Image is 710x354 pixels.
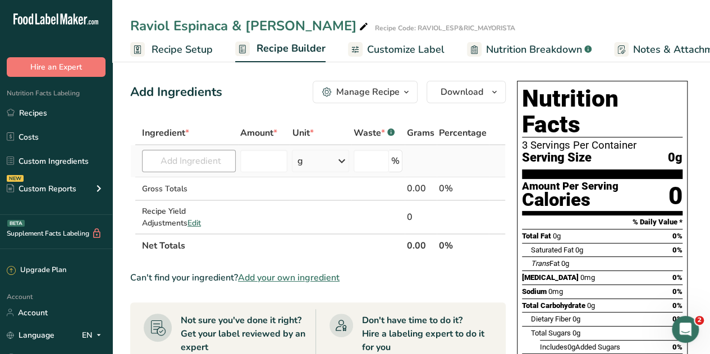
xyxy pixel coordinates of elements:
[522,273,579,282] span: [MEDICAL_DATA]
[522,140,682,151] div: 3 Servings Per Container
[130,16,370,36] div: Raviol Espinaca & [PERSON_NAME]
[297,154,303,168] div: g
[7,325,54,345] a: Language
[152,42,213,57] span: Recipe Setup
[407,182,434,195] div: 0.00
[130,83,222,102] div: Add Ingredients
[235,36,326,63] a: Recipe Builder
[7,57,106,77] button: Hire an Expert
[531,259,549,268] i: Trans
[531,329,571,337] span: Total Sugars
[672,315,682,323] span: 0%
[140,233,405,257] th: Net Totals
[130,271,506,284] div: Can't find your ingredient?
[238,271,340,284] span: Add your own ingredient
[672,246,682,254] span: 0%
[522,86,682,137] h1: Nutrition Facts
[587,301,595,310] span: 0g
[531,259,560,268] span: Fat
[142,150,236,172] input: Add Ingredient
[427,81,506,103] button: Download
[142,205,236,229] div: Recipe Yield Adjustments
[439,182,487,195] div: 0%
[553,232,561,240] span: 0g
[256,41,326,56] span: Recipe Builder
[82,328,106,342] div: EN
[187,218,201,228] span: Edit
[522,151,592,165] span: Serving Size
[531,246,574,254] span: Saturated Fat
[572,329,580,337] span: 0g
[522,215,682,229] section: % Daily Value *
[130,37,213,62] a: Recipe Setup
[181,314,306,354] div: Not sure you've done it right? Get your label reviewed by an expert
[672,273,682,282] span: 0%
[580,273,595,282] span: 0mg
[522,181,619,192] div: Amount Per Serving
[531,315,571,323] span: Dietary Fiber
[668,181,682,211] div: 0
[522,287,547,296] span: Sodium
[313,81,418,103] button: Manage Recipe
[405,233,437,257] th: 0.00
[540,343,620,351] span: Includes Added Sugars
[348,37,445,62] a: Customize Label
[575,246,583,254] span: 0g
[7,175,24,182] div: NEW
[354,126,395,140] div: Waste
[672,316,699,343] iframe: Intercom live chat
[7,265,66,276] div: Upgrade Plan
[522,301,585,310] span: Total Carbohydrate
[7,220,25,227] div: BETA
[467,37,592,62] a: Nutrition Breakdown
[695,316,704,325] span: 2
[522,232,551,240] span: Total Fat
[407,210,434,224] div: 0
[439,126,487,140] span: Percentage
[292,126,313,140] span: Unit
[572,315,580,323] span: 0g
[441,85,483,99] span: Download
[548,287,563,296] span: 0mg
[486,42,582,57] span: Nutrition Breakdown
[407,126,434,140] span: Grams
[567,343,575,351] span: 0g
[375,23,515,33] div: Recipe Code: RAVIOL_ESP&RIC_MAYORISTA
[672,343,682,351] span: 0%
[668,151,682,165] span: 0g
[142,183,236,195] div: Gross Totals
[336,85,400,99] div: Manage Recipe
[142,126,189,140] span: Ingredient
[7,183,76,195] div: Custom Reports
[672,287,682,296] span: 0%
[367,42,445,57] span: Customize Label
[437,233,489,257] th: 0%
[362,314,492,354] div: Don't have time to do it? Hire a labeling expert to do it for you
[240,126,277,140] span: Amount
[522,192,619,208] div: Calories
[672,301,682,310] span: 0%
[672,232,682,240] span: 0%
[561,259,569,268] span: 0g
